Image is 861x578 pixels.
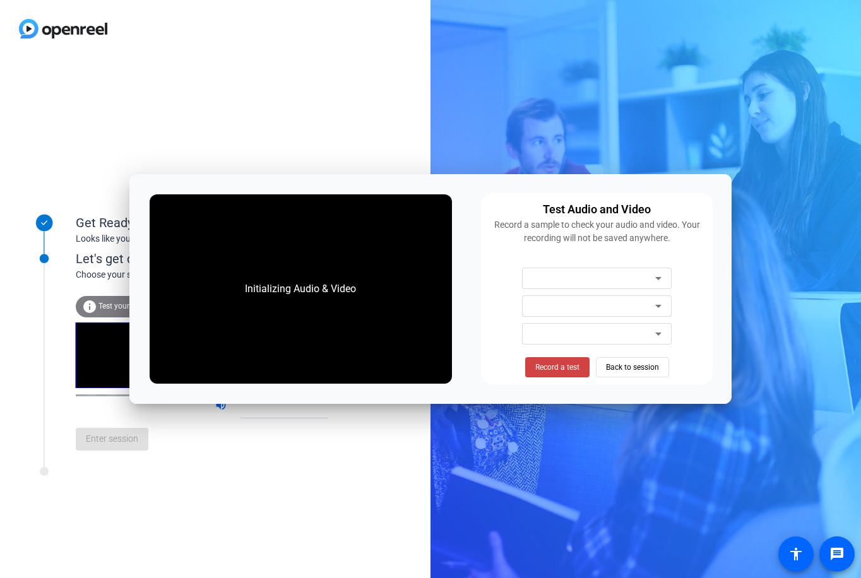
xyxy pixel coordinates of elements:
[543,201,651,218] div: Test Audio and Video
[489,218,705,245] div: Record a sample to check your audio and video. Your recording will not be saved anywhere.
[829,546,845,562] mat-icon: message
[525,357,590,377] button: Record a test
[76,249,354,268] div: Let's get connected.
[98,302,186,310] span: Test your audio and video
[76,268,354,281] div: Choose your settings
[76,213,328,232] div: Get Ready!
[232,269,369,309] div: Initializing Audio & Video
[215,399,230,414] mat-icon: volume_up
[596,357,669,377] button: Back to session
[788,546,804,562] mat-icon: accessibility
[76,232,328,245] div: Looks like you've been invited to join
[82,299,97,314] mat-icon: info
[606,355,659,379] span: Back to session
[535,362,579,373] span: Record a test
